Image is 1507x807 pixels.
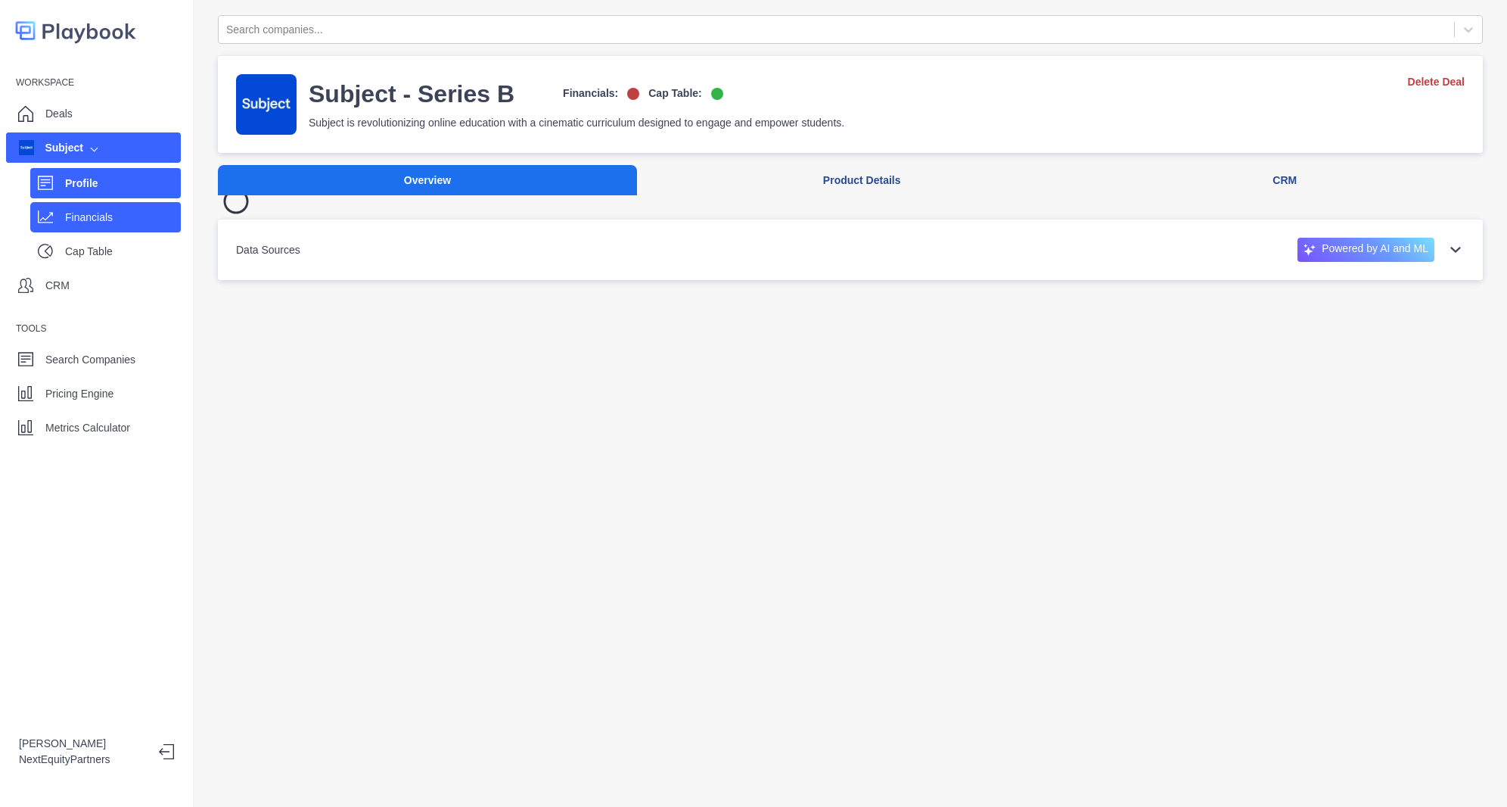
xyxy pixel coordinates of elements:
[19,140,83,156] div: Subject
[65,244,181,260] p: Cap Table
[1408,74,1465,90] a: Delete Deal
[45,106,73,122] p: Deals
[45,420,130,436] p: Metrics Calculator
[1297,238,1434,262] div: Powered by AI and ML
[309,79,514,109] h3: Subject - Series B
[65,176,181,192] p: Profile
[19,736,147,752] p: [PERSON_NAME]
[19,140,34,155] img: company image
[648,86,702,101] p: Cap Table:
[45,352,135,368] p: Search Companies
[563,86,618,101] p: Financials:
[1086,165,1483,196] button: CRM
[19,752,147,768] p: NextEquityPartners
[45,278,70,294] p: CRM
[218,165,637,196] button: Overview
[236,74,297,135] img: company-logo
[309,115,844,131] p: Subject is revolutionizing online education with a cinematic curriculum designed to engage and em...
[637,165,1086,196] button: Product Details
[65,210,181,226] p: Financials
[15,15,136,46] img: logo-colored
[711,88,723,100] img: on-logo
[236,242,372,257] p: Data Sources
[627,88,639,100] img: off-logo
[45,386,113,402] p: Pricing Engine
